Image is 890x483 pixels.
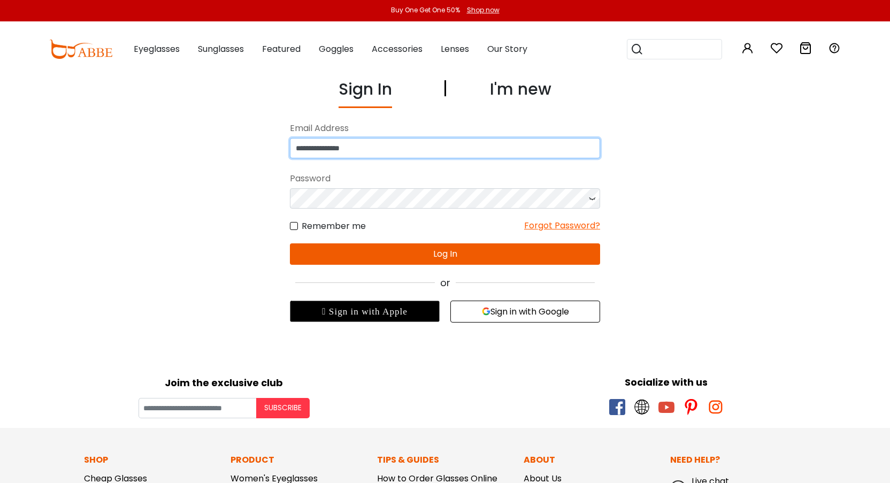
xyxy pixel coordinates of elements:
button: Subscribe [256,398,310,418]
span: Eyeglasses [134,43,180,55]
div: Socialize with us [450,375,882,389]
div: Password [290,169,600,188]
p: Need Help? [670,454,806,466]
span: youtube [658,399,674,415]
div: I'm new [490,77,551,108]
p: Shop [84,454,220,466]
label: Remember me [290,219,366,233]
span: Featured [262,43,301,55]
div: Joim the exclusive club [8,373,440,390]
span: pinterest [683,399,699,415]
p: Product [231,454,366,466]
p: About [524,454,659,466]
span: Lenses [441,43,469,55]
a: Shop now [462,5,500,14]
div: Forgot Password? [524,219,600,233]
div: Sign In [339,77,392,108]
div: or [290,275,600,290]
button: Sign in with Google [450,301,600,323]
span: Accessories [372,43,423,55]
span: Sunglasses [198,43,244,55]
span: Goggles [319,43,354,55]
span: twitter [634,399,650,415]
span: instagram [708,399,724,415]
input: Your email [139,398,256,418]
div: Shop now [467,5,500,15]
div: Email Address [290,119,600,138]
button: Log In [290,243,600,265]
div: Sign in with Apple [290,301,440,322]
p: Tips & Guides [377,454,513,466]
div: Buy One Get One 50% [391,5,460,15]
span: facebook [609,399,625,415]
img: abbeglasses.com [49,40,112,59]
span: Our Story [487,43,527,55]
